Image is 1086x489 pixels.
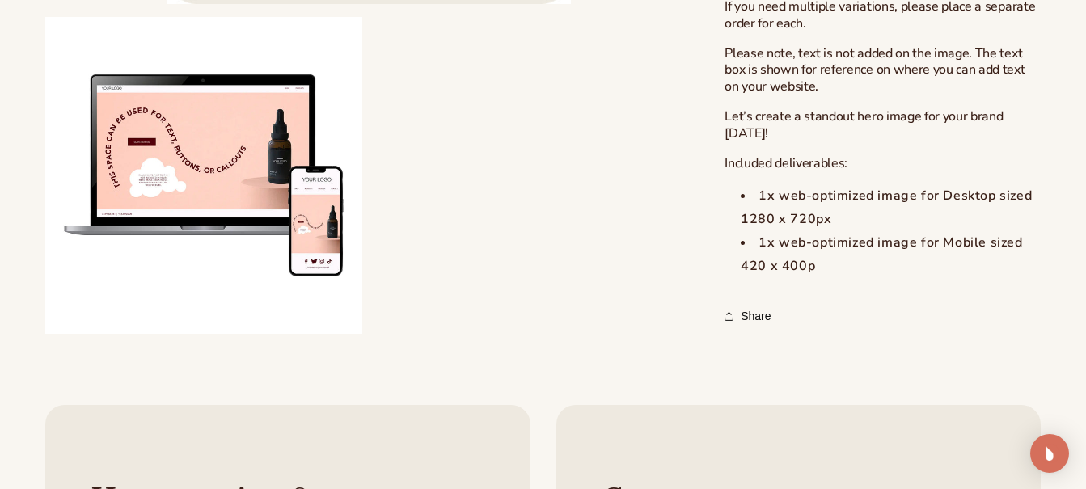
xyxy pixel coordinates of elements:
[725,155,1041,172] p: Included deliverables:
[725,298,775,334] button: Share
[1030,434,1069,473] div: Open Intercom Messenger
[725,45,1041,95] p: Please note, text is not added on the image. The text box is shown for reference on where you can...
[741,184,1041,231] li: 1x web-optimized image for Desktop sized 1280 x 720px
[725,108,1041,142] p: Let’s create a standout hero image for your brand [DATE]!
[741,231,1041,278] li: 1x web-optimized image for Mobile sized 420 x 400p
